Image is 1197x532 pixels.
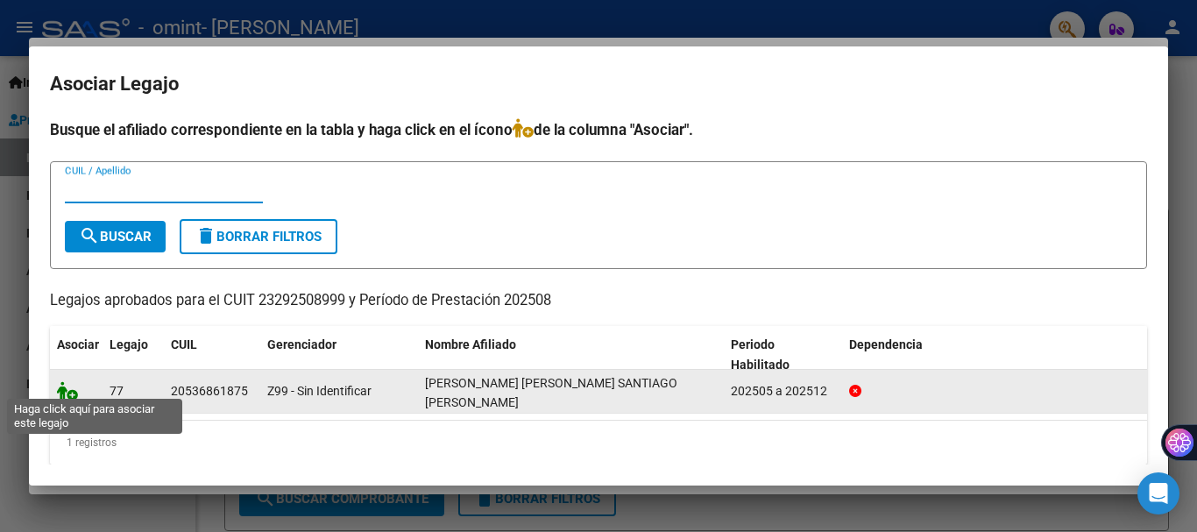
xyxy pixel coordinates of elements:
[425,376,677,410] span: HUMARAN BENEMIO SANTIAGO AGUSTIN
[110,337,148,351] span: Legajo
[180,219,337,254] button: Borrar Filtros
[79,225,100,246] mat-icon: search
[65,221,166,252] button: Buscar
[267,384,372,398] span: Z99 - Sin Identificar
[79,229,152,245] span: Buscar
[50,326,103,384] datatable-header-cell: Asociar
[103,326,164,384] datatable-header-cell: Legajo
[110,384,124,398] span: 77
[50,67,1147,101] h2: Asociar Legajo
[849,337,923,351] span: Dependencia
[164,326,260,384] datatable-header-cell: CUIL
[50,290,1147,312] p: Legajos aprobados para el CUIT 23292508999 y Período de Prestación 202508
[260,326,418,384] datatable-header-cell: Gerenciador
[842,326,1148,384] datatable-header-cell: Dependencia
[57,337,99,351] span: Asociar
[50,421,1147,465] div: 1 registros
[1137,472,1179,514] div: Open Intercom Messenger
[195,229,322,245] span: Borrar Filtros
[195,225,216,246] mat-icon: delete
[731,381,835,401] div: 202505 a 202512
[731,337,790,372] span: Periodo Habilitado
[267,337,336,351] span: Gerenciador
[50,118,1147,141] h4: Busque el afiliado correspondiente en la tabla y haga click en el ícono de la columna "Asociar".
[171,337,197,351] span: CUIL
[425,337,516,351] span: Nombre Afiliado
[724,326,842,384] datatable-header-cell: Periodo Habilitado
[171,381,248,401] div: 20536861875
[418,326,724,384] datatable-header-cell: Nombre Afiliado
